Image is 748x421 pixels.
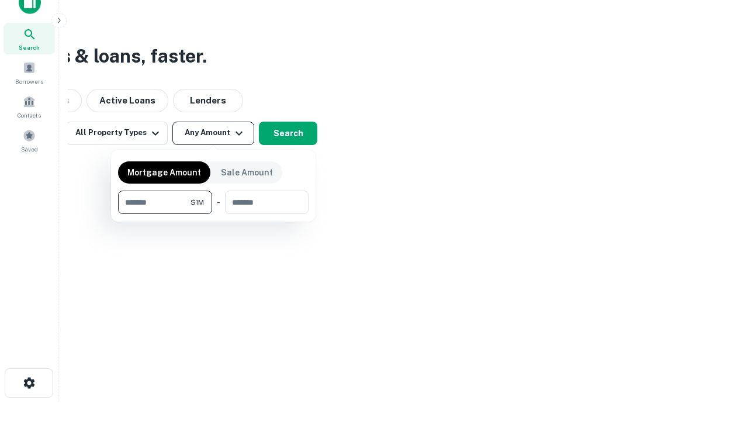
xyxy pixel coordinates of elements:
[221,166,273,179] p: Sale Amount
[127,166,201,179] p: Mortgage Amount
[191,197,204,208] span: $1M
[217,191,220,214] div: -
[690,290,748,346] iframe: Chat Widget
